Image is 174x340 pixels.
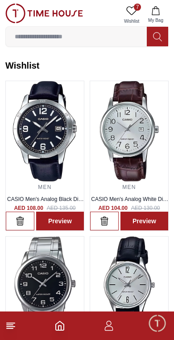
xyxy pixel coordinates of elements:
img: ... [6,81,84,181]
a: MEN [38,184,51,190]
a: Preview [36,212,84,230]
span: My Bag [145,17,167,24]
img: ... [5,4,83,23]
a: 7Wishlist [120,4,143,26]
a: Preview [120,212,168,230]
a: CASIO Men's Analog White Dial Watch - MTP-V002L-7B2 [91,196,168,209]
button: My Bag [143,4,169,26]
h4: AED 108.00 [14,205,43,212]
span: AED 135.00 [47,205,76,212]
span: Wishlist [120,18,143,25]
h4: AED 104.00 [98,205,127,212]
h2: Wishlist [5,59,169,72]
a: MEN [122,184,136,190]
a: Home [54,320,65,331]
span: AED 130.00 [131,205,160,212]
span: 7 [134,4,141,11]
a: CASIO Men's Analog Black Dial Watch - MTP-V004L-1BUDF [7,196,84,209]
img: ... [90,237,168,337]
img: ... [90,81,168,181]
div: Chat Widget [148,314,167,333]
img: ... [6,237,84,337]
